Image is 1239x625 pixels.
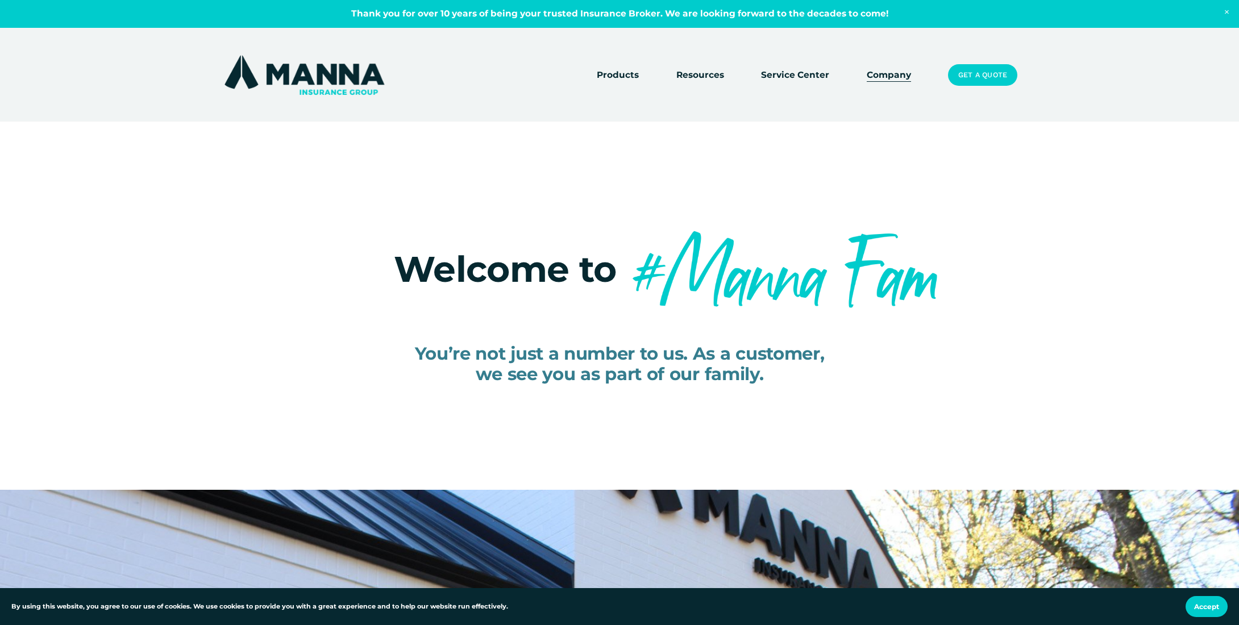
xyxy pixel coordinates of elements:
[761,67,829,83] a: Service Center
[597,67,639,83] a: folder dropdown
[394,247,617,291] span: Welcome to
[11,602,508,612] p: By using this website, you agree to our use of cookies. We use cookies to provide you with a grea...
[415,343,825,384] span: You’re not just a number to us. As a customer, we see you as part of our family.
[948,64,1017,86] a: Get a Quote
[1186,596,1228,617] button: Accept
[222,53,387,97] img: Manna Insurance Group
[1194,602,1219,611] span: Accept
[867,67,911,83] a: Company
[676,67,724,83] a: folder dropdown
[597,68,639,82] span: Products
[676,68,724,82] span: Resources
